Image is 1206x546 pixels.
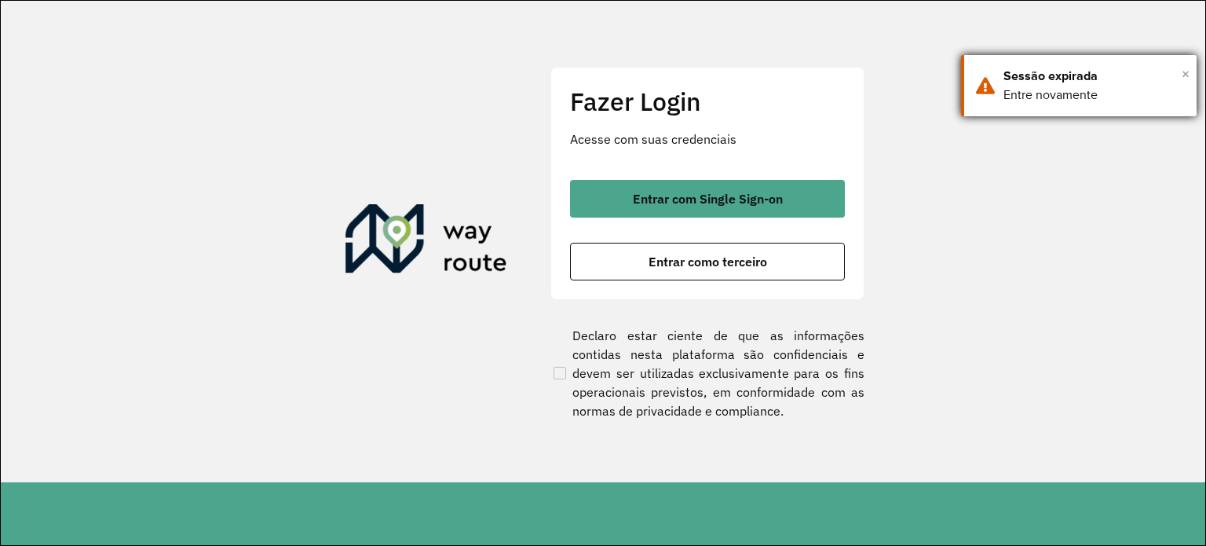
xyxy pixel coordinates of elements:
button: button [570,243,845,280]
h2: Fazer Login [570,86,845,116]
span: Entrar com Single Sign-on [633,192,783,205]
div: Sessão expirada [1003,67,1185,86]
p: Acesse com suas credenciais [570,130,845,148]
label: Declaro estar ciente de que as informações contidas nesta plataforma são confidenciais e devem se... [550,326,864,420]
button: Close [1182,62,1190,86]
div: Entre novamente [1003,86,1185,104]
span: × [1182,62,1190,86]
img: Roteirizador AmbevTech [345,204,507,280]
span: Entrar como terceiro [649,255,767,268]
button: button [570,180,845,218]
